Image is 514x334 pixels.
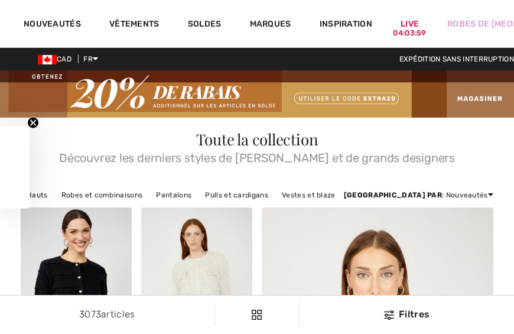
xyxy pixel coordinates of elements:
[56,187,148,203] a: Robes et combinaisons
[196,129,318,150] span: Toute la collection
[109,19,160,31] a: Vêtements
[27,116,39,128] button: Close teaser
[83,55,98,63] span: FR
[24,19,81,31] a: Nouveautés
[21,187,54,203] a: Hauts
[188,19,222,31] a: Soldes
[320,19,372,31] span: Inspiration
[344,190,493,200] div: : Nouveautés
[21,147,493,164] span: Découvrez les derniers styles de [PERSON_NAME] et de grands designers
[250,19,291,31] a: Marques
[344,191,442,199] strong: [GEOGRAPHIC_DATA] par
[307,307,507,322] div: Filtres
[38,55,57,64] img: Canadian Dollar
[384,310,394,320] img: Filtres
[150,187,197,203] a: Pantalons
[401,18,419,30] a: Live04:03:59
[199,187,274,203] a: Pulls et cardigans
[79,309,101,320] span: 3073
[393,28,426,39] div: 04:03:59
[276,187,348,203] a: Vestes et blazers
[252,310,262,320] img: Filtres
[38,55,76,63] span: CAD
